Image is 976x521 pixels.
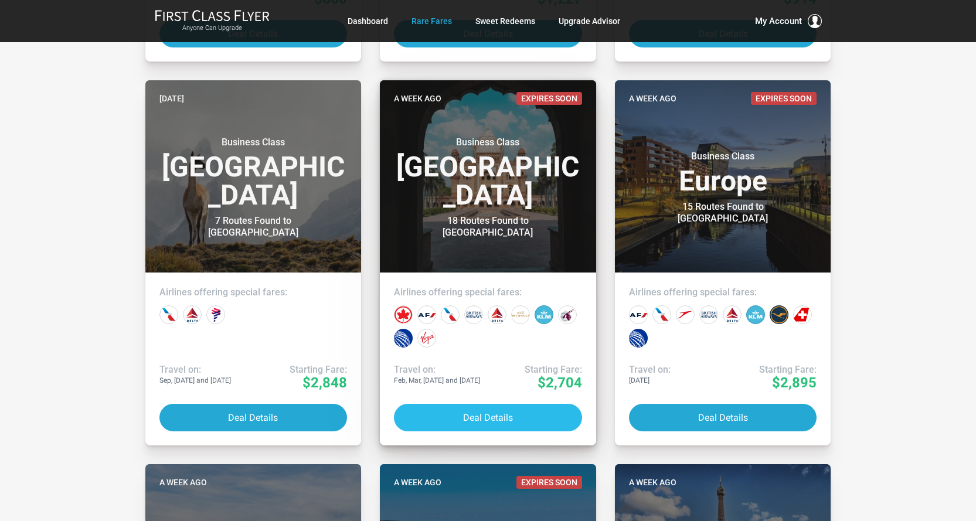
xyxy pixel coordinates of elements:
a: Sweet Redeems [475,11,535,32]
div: Swiss [793,305,812,324]
div: 7 Routes Found to [GEOGRAPHIC_DATA] [180,215,327,239]
a: A week agoExpires SoonBusiness ClassEurope15 Routes Found to [GEOGRAPHIC_DATA]Airlines offering s... [615,80,831,445]
time: A week ago [629,92,676,105]
div: Delta Airlines [183,305,202,324]
div: Delta Airlines [723,305,742,324]
a: A week agoExpires SoonBusiness Class[GEOGRAPHIC_DATA]18 Routes Found to [GEOGRAPHIC_DATA]Airlines... [380,80,596,445]
div: British Airways [699,305,718,324]
a: Rare Fares [412,11,452,32]
button: Deal Details [159,404,348,431]
small: Anyone Can Upgrade [155,24,270,32]
a: Upgrade Advisor [559,11,620,32]
button: My Account [755,14,822,28]
a: First Class FlyerAnyone Can Upgrade [155,9,270,33]
img: First Class Flyer [155,9,270,22]
span: My Account [755,14,802,28]
span: Expires Soon [516,92,582,105]
time: [DATE] [159,92,184,105]
div: 18 Routes Found to [GEOGRAPHIC_DATA] [414,215,561,239]
div: LATAM [206,305,225,324]
div: American Airlines [441,305,460,324]
div: Austrian Airlines‎ [676,305,695,324]
small: Business Class [649,151,796,162]
h4: Airlines offering special fares: [394,287,582,298]
span: Expires Soon [751,92,817,105]
div: Air France [629,305,648,324]
h3: [GEOGRAPHIC_DATA] [159,137,348,209]
h3: [GEOGRAPHIC_DATA] [394,137,582,209]
time: A week ago [159,476,207,489]
div: KLM [535,305,553,324]
small: Business Class [414,137,561,148]
a: [DATE]Business Class[GEOGRAPHIC_DATA]7 Routes Found to [GEOGRAPHIC_DATA]Airlines offering special... [145,80,362,445]
time: A week ago [394,476,441,489]
h4: Airlines offering special fares: [629,287,817,298]
time: A week ago [394,92,441,105]
div: American Airlines [652,305,671,324]
div: American Airlines [159,305,178,324]
div: KLM [746,305,765,324]
div: Lufthansa [770,305,788,324]
a: Dashboard [348,11,388,32]
div: United [629,329,648,348]
span: Expires Soon [516,476,582,489]
button: Deal Details [394,404,582,431]
h3: Europe [629,151,817,195]
div: Air Canada [394,305,413,324]
div: 15 Routes Found to [GEOGRAPHIC_DATA] [649,201,796,224]
div: Etihad [511,305,530,324]
time: A week ago [629,476,676,489]
h4: Airlines offering special fares: [159,287,348,298]
div: Air France [417,305,436,324]
div: Delta Airlines [488,305,506,324]
div: Qatar [558,305,577,324]
div: British Airways [464,305,483,324]
div: United [394,329,413,348]
div: Virgin Atlantic [417,329,436,348]
small: Business Class [180,137,327,148]
button: Deal Details [629,404,817,431]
